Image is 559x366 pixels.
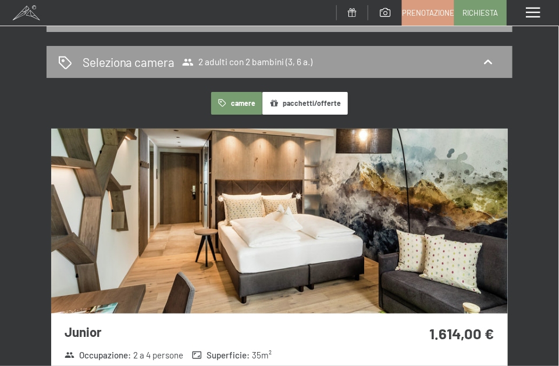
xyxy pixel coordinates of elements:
[455,1,506,25] a: Richiesta
[192,349,250,361] strong: Superficie :
[403,1,454,25] a: Prenotazione
[402,8,454,18] span: Prenotazione
[429,324,494,342] strong: 1.614,00 €
[51,129,508,314] img: mss_renderimg.php
[252,349,272,361] span: 35 m²
[262,92,348,115] button: pacchetti/offerte
[65,349,131,361] strong: Occupazione :
[463,8,499,18] span: Richiesta
[182,56,312,68] span: 2 adulti con 2 bambini (3, 6 a.)
[83,54,175,70] h2: Seleziona camera
[211,92,262,115] button: camere
[65,323,371,341] h3: Junior
[133,349,183,361] span: 2 a 4 persone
